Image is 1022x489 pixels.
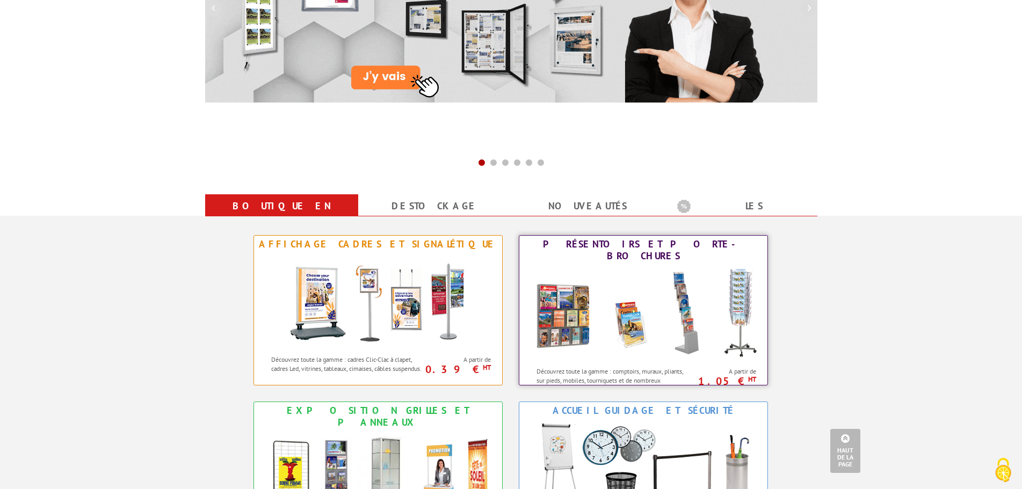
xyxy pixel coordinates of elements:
[427,355,491,364] span: A partir de
[483,363,491,372] sup: HT
[371,196,498,216] a: Destockage
[693,367,757,376] span: A partir de
[524,196,651,216] a: nouveautés
[279,253,477,349] img: Affichage Cadres et Signalétique
[519,235,768,385] a: Présentoirs et Porte-brochures Présentoirs et Porte-brochures Découvrez toute la gamme : comptoir...
[271,355,424,373] p: Découvrez toute la gamme : cadres Clic-Clac à clapet, cadres Led, vitrines, tableaux, cimaises, c...
[537,367,690,394] p: Découvrez toute la gamme : comptoirs, muraux, pliants, sur pieds, mobiles, tourniquets et de nomb...
[257,405,499,428] div: Exposition Grilles et Panneaux
[984,452,1022,489] button: Cookies (fenêtre modale)
[422,366,491,373] p: 0.39 €
[257,238,499,250] div: Affichage Cadres et Signalétique
[677,196,811,218] b: Les promotions
[218,196,345,235] a: Boutique en ligne
[522,405,765,417] div: Accueil Guidage et Sécurité
[830,429,860,473] a: Haut de la page
[687,378,757,384] p: 1.05 €
[748,375,756,384] sup: HT
[677,196,804,235] a: Les promotions
[990,457,1017,484] img: Cookies (fenêtre modale)
[522,238,765,262] div: Présentoirs et Porte-brochures
[253,235,503,385] a: Affichage Cadres et Signalétique Affichage Cadres et Signalétique Découvrez toute la gamme : cadr...
[525,265,762,361] img: Présentoirs et Porte-brochures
